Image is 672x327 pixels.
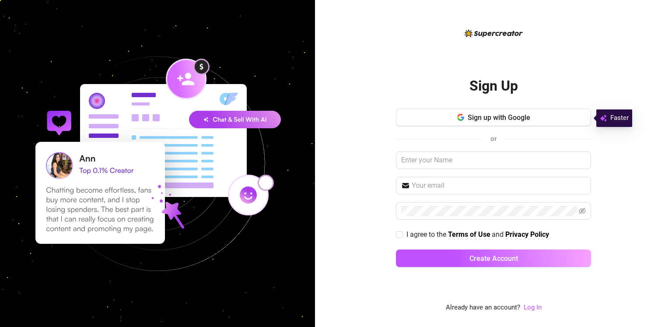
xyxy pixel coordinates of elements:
a: Log In [524,302,542,313]
button: Create Account [396,250,591,267]
h2: Sign Up [469,77,518,95]
span: Sign up with Google [468,113,530,122]
span: eye-invisible [579,207,586,214]
input: Your email [412,180,586,191]
a: Log In [524,303,542,311]
span: I agree to the [406,230,448,239]
span: Faster [610,113,629,123]
input: Enter your Name [396,151,591,169]
button: Sign up with Google [396,109,591,126]
a: Privacy Policy [505,230,549,239]
span: Already have an account? [446,302,520,313]
a: Terms of Use [448,230,490,239]
img: signup-background-D0MIrEPF.svg [6,12,309,315]
span: Create Account [469,254,518,263]
span: or [490,135,497,143]
span: and [492,230,505,239]
img: logo-BBDzfeDw.svg [465,29,523,37]
img: svg%3e [600,113,607,123]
